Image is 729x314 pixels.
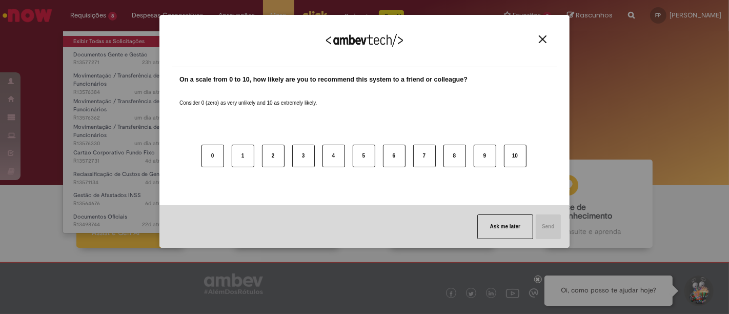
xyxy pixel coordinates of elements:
[292,145,315,167] button: 3
[322,145,345,167] button: 4
[539,35,546,43] img: Close
[474,145,496,167] button: 9
[477,214,533,239] button: Ask me later
[179,87,317,107] label: Consider 0 (zero) as very unlikely and 10 as extremely likely.
[504,145,526,167] button: 10
[413,145,436,167] button: 7
[443,145,466,167] button: 8
[383,145,406,167] button: 6
[353,145,375,167] button: 5
[201,145,224,167] button: 0
[326,34,403,47] img: Logo Ambevtech
[536,35,550,44] button: Close
[232,145,254,167] button: 1
[262,145,285,167] button: 2
[179,75,468,85] label: On a scale from 0 to 10, how likely are you to recommend this system to a friend or colleague?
